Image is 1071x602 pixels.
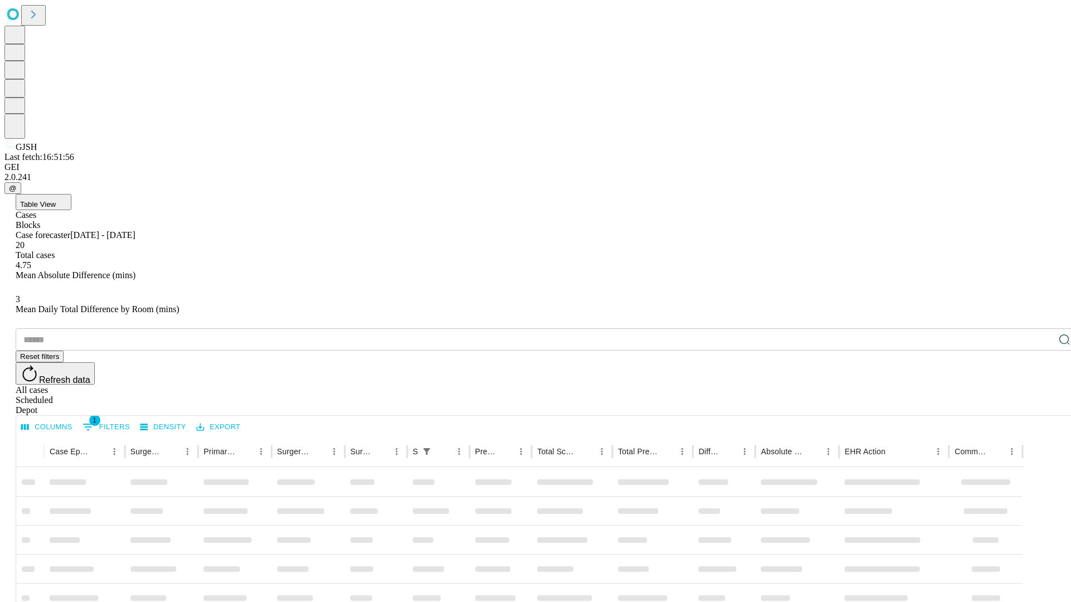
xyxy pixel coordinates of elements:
span: 3 [16,294,20,304]
button: Table View [16,194,71,210]
button: Export [194,419,243,436]
button: Sort [91,444,107,459]
div: Total Scheduled Duration [537,447,577,456]
button: Density [137,419,189,436]
div: Primary Service [204,447,236,456]
div: Case Epic Id [50,447,90,456]
span: Total cases [16,250,55,260]
button: Show filters [80,418,133,436]
button: Sort [373,444,389,459]
span: Last fetch: 16:51:56 [4,152,74,162]
button: Menu [513,444,529,459]
div: Total Predicted Duration [618,447,658,456]
button: Menu [253,444,269,459]
button: Sort [164,444,180,459]
button: Menu [326,444,342,459]
button: Select columns [18,419,75,436]
button: Sort [436,444,451,459]
div: EHR Action [845,447,885,456]
span: Mean Daily Total Difference by Room (mins) [16,304,179,314]
button: Menu [737,444,752,459]
button: Menu [930,444,946,459]
button: Menu [821,444,836,459]
button: @ [4,182,21,194]
div: Surgery Name [277,447,310,456]
button: Sort [721,444,737,459]
button: Menu [1004,444,1020,459]
div: Difference [698,447,720,456]
button: Menu [107,444,122,459]
button: Menu [674,444,690,459]
span: Refresh data [39,375,90,385]
button: Sort [498,444,513,459]
span: Table View [20,200,56,208]
button: Sort [805,444,821,459]
button: Sort [659,444,674,459]
button: Sort [578,444,594,459]
div: 2.0.241 [4,172,1067,182]
div: Surgeon Name [131,447,163,456]
button: Menu [389,444,404,459]
div: Surgery Date [350,447,372,456]
div: Absolute Difference [761,447,804,456]
button: Sort [988,444,1004,459]
span: Case forecaster [16,230,70,240]
span: 1 [89,415,100,426]
button: Menu [451,444,467,459]
span: 20 [16,240,25,250]
div: Predicted In Room Duration [475,447,497,456]
span: Reset filters [20,352,59,361]
span: [DATE] - [DATE] [70,230,135,240]
div: GEI [4,162,1067,172]
div: Comments [954,447,987,456]
button: Menu [180,444,195,459]
div: Scheduled In Room Duration [413,447,418,456]
div: 1 active filter [419,444,435,459]
button: Refresh data [16,362,95,385]
span: 4.75 [16,260,31,270]
button: Menu [594,444,610,459]
button: Reset filters [16,351,64,362]
span: @ [9,184,17,192]
button: Show filters [419,444,435,459]
button: Sort [886,444,902,459]
span: GJSH [16,142,37,152]
button: Sort [311,444,326,459]
button: Sort [238,444,253,459]
span: Mean Absolute Difference (mins) [16,270,136,280]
